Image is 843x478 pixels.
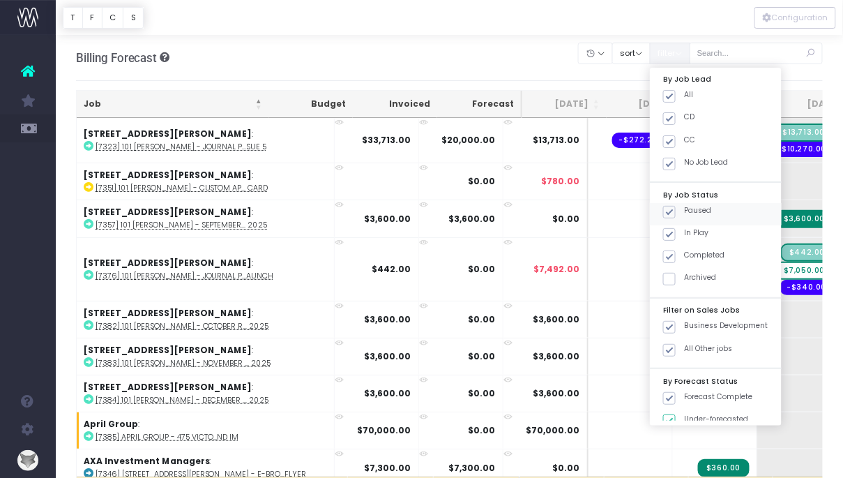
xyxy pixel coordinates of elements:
[754,7,836,29] div: Vertical button group
[365,213,411,225] strong: $3,600.00
[63,7,144,29] div: Vertical button group
[698,459,749,477] span: Streamtime Invoice: 002700 – [7346] 18 Smith St - e-Brochure Update - Final Artwork Update
[781,244,833,262] span: Streamtime Draft Invoice: 002699 – [7376] 101 Collins - Journal Publication Issue 5 Launch - Prin...
[84,257,252,269] strong: [STREET_ADDRESS][PERSON_NAME]
[84,418,138,430] strong: April Group
[77,412,335,449] td: :
[77,338,335,375] td: :
[365,462,411,474] strong: $7,300.00
[96,395,269,405] abbr: [7384] 101 Collins - December Retainer 2025
[77,301,335,338] td: :
[84,206,252,218] strong: [STREET_ADDRESS][PERSON_NAME]
[663,414,748,425] label: Under-forecasted
[780,280,834,295] span: Streamtime order: 795 – Bambra Press
[775,210,833,228] span: Streamtime Invoice: 002683 – [7357] 101 Collins - September Retainer 2025
[102,7,124,29] button: C
[449,462,496,474] strong: $7,300.00
[553,462,580,475] span: $0.00
[77,200,335,237] td: :
[96,220,268,230] abbr: [7357] 101 Collins - September Retainer 2025
[82,7,102,29] button: F
[663,157,728,168] label: No Job Lead
[533,134,580,147] span: $13,713.00
[77,375,335,412] td: :
[76,51,158,65] span: Billing Forecast
[663,343,732,354] label: All Other jobs
[353,91,437,118] th: Invoiced
[469,263,496,275] strong: $0.00
[650,373,782,389] div: By Forecast Status
[553,213,580,225] span: $0.00
[650,303,782,318] div: Filter on Sales Jobs
[526,424,580,437] span: $70,000.00
[96,271,274,281] abbr: [7376] 101 Collins - Journal Publication Issue 5 Launch
[469,175,496,187] strong: $0.00
[77,118,335,163] td: :
[269,91,354,118] th: Budget
[663,89,693,100] label: All
[84,128,252,140] strong: [STREET_ADDRESS][PERSON_NAME]
[650,43,690,64] button: filter
[533,350,580,363] span: $3,600.00
[442,134,496,146] strong: $20,000.00
[663,135,695,146] label: CC
[365,387,411,399] strong: $3,600.00
[84,169,252,181] strong: [STREET_ADDRESS][PERSON_NAME]
[663,227,708,239] label: In Play
[469,313,496,325] strong: $0.00
[663,320,768,331] label: Business Development
[96,358,271,368] abbr: [7383] 101 Collins - November Retainer 2025
[469,424,496,436] strong: $0.00
[650,72,782,87] div: By Job Lead
[612,133,665,148] span: Streamtime order: 679 – Fiverr
[63,7,83,29] button: T
[650,188,782,203] div: By Job Status
[449,213,496,225] strong: $3,600.00
[77,237,335,301] td: :
[372,263,411,275] strong: $442.00
[358,424,411,436] strong: $70,000.00
[77,163,335,200] td: :
[437,91,522,118] th: Forecast
[612,43,651,64] button: sort
[84,381,252,393] strong: [STREET_ADDRESS][PERSON_NAME]
[365,313,411,325] strong: $3,600.00
[17,450,38,471] img: images/default_profile_image.png
[754,7,836,29] button: Configuration
[84,307,252,319] strong: [STREET_ADDRESS][PERSON_NAME]
[365,350,411,362] strong: $3,600.00
[770,142,834,157] span: Streamtime order: 794 – Bambra Press
[96,321,269,331] abbr: [7382] 101 Collins - October Retainer 2025
[96,142,267,152] abbr: [7323] 101 Collins - Journal Publication Issue 5
[663,391,752,403] label: Forecast Complete
[542,175,580,188] span: $780.00
[363,134,411,146] strong: $33,713.00
[123,7,144,29] button: S
[775,262,833,280] span: wayahead Sales Forecast Item
[663,112,694,123] label: CD
[775,124,834,142] span: Streamtime Draft Invoice: 002698 – [7323] 101 Collins - Journal Publication Issue 5 - Print Produ...
[663,205,711,216] label: Paused
[533,313,580,326] span: $3,600.00
[607,91,691,118] th: Aug 25: activate to sort column ascending
[469,350,496,362] strong: $0.00
[96,432,239,442] abbr: [7385] April Group - 475 Victoria Ave Branding and IM
[690,43,823,64] input: Search...
[663,250,724,261] label: Completed
[96,183,268,193] abbr: [7351] 101 Collins - Custom App Contractors Wallet Card
[533,387,580,400] span: $3,600.00
[469,387,496,399] strong: $0.00
[522,91,607,118] th: Jul 25: activate to sort column ascending
[534,263,580,276] span: $7,492.00
[84,455,210,467] strong: AXA Investment Managers
[663,272,716,283] label: Archived
[84,344,252,356] strong: [STREET_ADDRESS][PERSON_NAME]
[77,91,269,118] th: Job: activate to sort column descending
